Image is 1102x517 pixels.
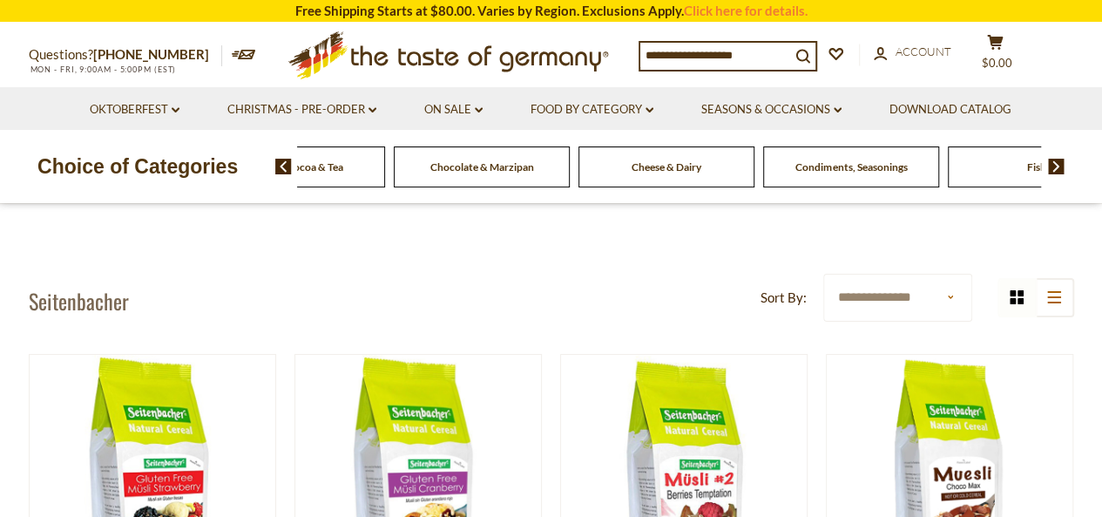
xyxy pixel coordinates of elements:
h1: Seitenbacher [29,288,129,314]
a: Account [874,43,951,62]
a: Fish [1026,160,1045,173]
span: $0.00 [982,56,1012,70]
img: next arrow [1048,159,1065,174]
a: Download Catalog [889,100,1011,119]
a: Condiments, Seasonings [795,160,907,173]
label: Sort By: [761,287,807,309]
span: Account [896,44,951,58]
a: Click here for details. [684,3,808,18]
a: Oktoberfest [90,100,179,119]
img: previous arrow [275,159,292,174]
button: $0.00 [970,34,1022,78]
a: Chocolate & Marzipan [430,160,534,173]
a: Seasons & Occasions [701,100,842,119]
a: [PHONE_NUMBER] [93,46,209,62]
p: Questions? [29,44,222,66]
span: MON - FRI, 9:00AM - 5:00PM (EST) [29,65,177,74]
a: Food By Category [531,100,653,119]
a: Cheese & Dairy [632,160,701,173]
a: On Sale [424,100,483,119]
a: Coffee, Cocoa & Tea [252,160,343,173]
a: Christmas - PRE-ORDER [227,100,376,119]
